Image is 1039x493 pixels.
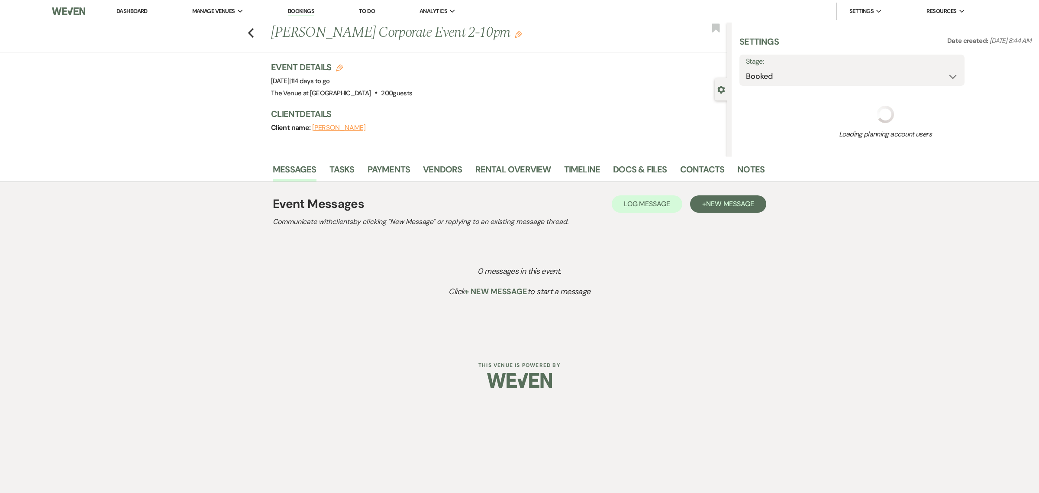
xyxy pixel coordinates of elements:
[289,77,329,85] span: |
[624,199,670,208] span: Log Message
[947,36,990,45] span: Date created:
[271,77,330,85] span: [DATE]
[475,162,551,182] a: Rental Overview
[690,195,766,213] button: +New Message
[273,217,766,227] h2: Communicate with clients by clicking "New Message" or replying to an existing message thread.
[273,195,364,213] h1: Event Messages
[271,123,312,132] span: Client name:
[423,162,462,182] a: Vendors
[926,7,956,16] span: Resources
[312,124,366,131] button: [PERSON_NAME]
[293,265,747,278] p: 0 messages in this event.
[877,106,894,123] img: loading spinner
[706,199,754,208] span: New Message
[746,55,958,68] label: Stage:
[116,7,148,15] a: Dashboard
[52,2,85,20] img: Weven Logo
[273,162,316,182] a: Messages
[329,162,355,182] a: Tasks
[271,108,719,120] h3: Client Details
[717,85,725,93] button: Close lead details
[288,7,315,16] a: Bookings
[515,30,522,38] button: Edit
[291,77,330,85] span: 114 days to go
[487,365,552,396] img: Weven Logo
[192,7,235,16] span: Manage Venues
[271,23,632,43] h1: [PERSON_NAME] Corporate Event 2-10pm
[271,89,371,97] span: The Venue at [GEOGRAPHIC_DATA]
[564,162,600,182] a: Timeline
[612,195,682,213] button: Log Message
[739,129,1031,139] span: Loading planning account users
[271,61,412,73] h3: Event Details
[419,7,447,16] span: Analytics
[990,36,1031,45] span: [DATE] 8:44 AM
[293,285,747,298] p: Click to start a message
[381,89,412,97] span: 200 guests
[359,7,375,15] a: To Do
[739,36,779,55] h3: Settings
[737,162,765,182] a: Notes
[680,162,725,182] a: Contacts
[613,162,667,182] a: Docs & Files
[465,286,527,297] span: + New Message
[849,7,874,16] span: Settings
[368,162,410,182] a: Payments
